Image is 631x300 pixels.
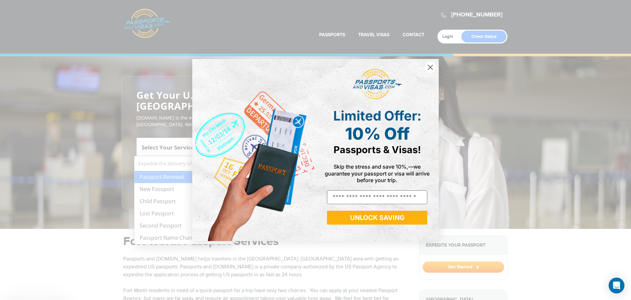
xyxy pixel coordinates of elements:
span: 10% Off [345,124,409,144]
span: Passports & Visas! [334,144,421,155]
span: Skip the stress and save 10%,—we guarantee your passport or visa will arrive before your trip. [325,163,430,183]
div: Open Intercom Messenger [609,278,624,293]
img: passports and visas [353,69,402,100]
span: Limited Offer: [333,108,421,124]
img: de9cda0d-0715-46ca-9a25-073762a91ba7.png [192,59,315,241]
button: UNLOCK SAVING [327,211,427,225]
button: Close dialog [425,62,436,73]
